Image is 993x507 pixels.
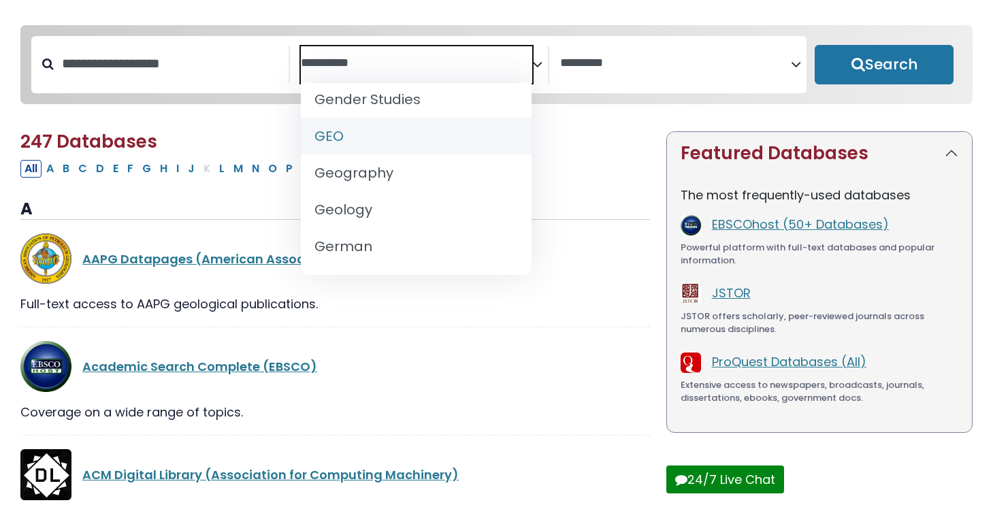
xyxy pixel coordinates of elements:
[229,160,247,178] button: Filter Results M
[20,159,480,176] div: Alpha-list to filter by first letter of database name
[82,250,504,267] a: AAPG Datapages (American Association of Petroleum Geologists)
[20,25,973,104] nav: Search filters
[156,160,172,178] button: Filter Results H
[301,118,532,154] li: GEO
[54,52,289,75] input: Search database by title or keyword
[20,295,650,313] div: Full-text access to AAPG geological publications.
[681,378,958,405] div: Extensive access to newspapers, broadcasts, journals, dissertations, ebooks, government docs.
[74,160,91,178] button: Filter Results C
[681,241,958,267] div: Powerful platform with full-text databases and popular information.
[248,160,263,178] button: Filter Results N
[138,160,155,178] button: Filter Results G
[712,353,866,370] a: ProQuest Databases (All)
[20,403,650,421] div: Coverage on a wide range of topics.
[184,160,199,178] button: Filter Results J
[667,132,972,175] button: Featured Databases
[301,81,532,118] li: Gender Studies
[20,129,157,154] span: 247 Databases
[301,56,532,71] textarea: Search
[82,466,459,483] a: ACM Digital Library (Association for Computing Machinery)
[712,216,889,233] a: EBSCOhost (50+ Databases)
[20,199,650,220] h3: A
[109,160,123,178] button: Filter Results E
[82,358,317,375] a: Academic Search Complete (EBSCO)
[215,160,229,178] button: Filter Results L
[666,465,784,493] button: 24/7 Live Chat
[301,191,532,228] li: Geology
[59,160,74,178] button: Filter Results B
[172,160,183,178] button: Filter Results I
[20,160,42,178] button: All
[92,160,108,178] button: Filter Results D
[681,310,958,336] div: JSTOR offers scholarly, peer-reviewed journals across numerous disciplines.
[301,228,532,265] li: German
[681,186,958,204] p: The most frequently-used databases
[123,160,137,178] button: Filter Results F
[301,154,532,191] li: Geography
[42,160,58,178] button: Filter Results A
[264,160,281,178] button: Filter Results O
[560,56,791,71] textarea: Search
[282,160,297,178] button: Filter Results P
[815,45,954,84] button: Submit for Search Results
[712,284,751,301] a: JSTOR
